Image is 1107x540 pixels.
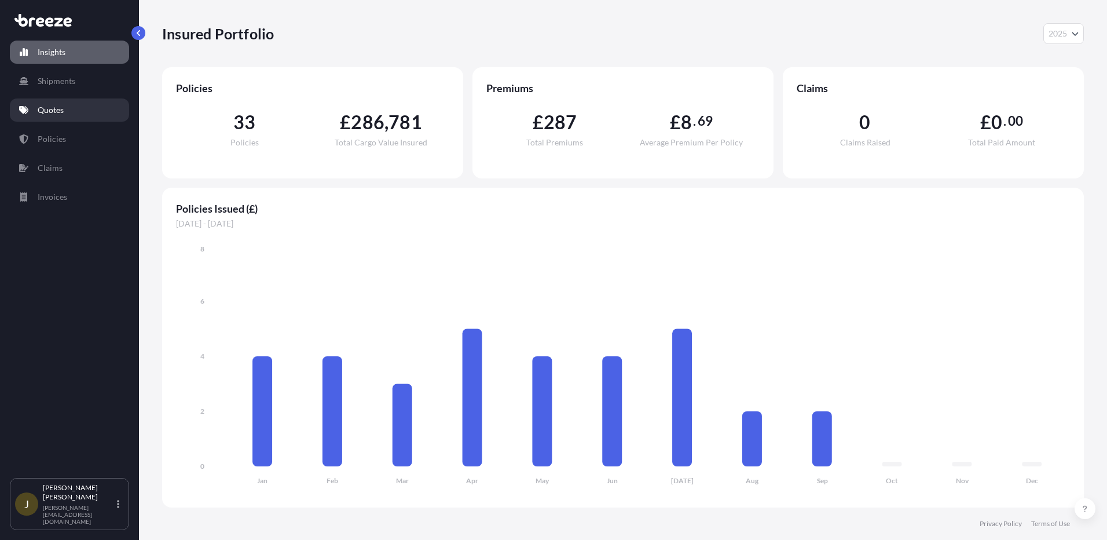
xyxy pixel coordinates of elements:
span: Total Cargo Value Insured [335,138,427,147]
tspan: 0 [200,462,204,470]
span: £ [980,113,991,132]
span: 33 [233,113,255,132]
tspan: Oct [886,476,898,485]
tspan: Mar [396,476,409,485]
button: Year Selector [1043,23,1084,44]
p: Shipments [38,75,75,87]
a: Invoices [10,185,129,209]
span: 0 [859,113,870,132]
tspan: Jun [607,476,618,485]
span: £ [533,113,544,132]
a: Terms of Use [1031,519,1070,528]
span: Premiums [486,81,760,95]
a: Insights [10,41,129,64]
tspan: [DATE] [671,476,694,485]
a: Quotes [10,98,129,122]
span: 2025 [1049,28,1067,39]
span: Policies [176,81,449,95]
tspan: Dec [1026,476,1038,485]
p: Quotes [38,104,64,116]
p: Invoices [38,191,67,203]
tspan: 2 [200,407,204,415]
tspan: Nov [956,476,969,485]
p: Policies [38,133,66,145]
span: , [384,113,388,132]
span: 8 [681,113,692,132]
tspan: Sep [817,476,828,485]
p: Claims [38,162,63,174]
tspan: Aug [746,476,759,485]
tspan: Feb [327,476,338,485]
tspan: May [536,476,549,485]
span: . [1003,116,1006,126]
span: Policies [230,138,259,147]
span: Policies Issued (£) [176,202,1070,216]
span: 69 [698,116,713,126]
tspan: Apr [466,476,478,485]
span: Total Premiums [526,138,583,147]
span: Average Premium Per Policy [640,138,743,147]
span: [DATE] - [DATE] [176,218,1070,229]
p: [PERSON_NAME] [PERSON_NAME] [43,483,115,502]
tspan: 6 [200,297,204,305]
tspan: 4 [200,352,204,360]
a: Policies [10,127,129,151]
tspan: 8 [200,245,204,253]
span: J [24,498,29,510]
p: Insights [38,46,65,58]
span: 286 [351,113,384,132]
span: Claims [797,81,1070,95]
span: Claims Raised [840,138,890,147]
span: £ [670,113,681,132]
span: 287 [544,113,577,132]
a: Privacy Policy [980,519,1022,528]
a: Claims [10,156,129,180]
span: £ [340,113,351,132]
span: . [693,116,696,126]
tspan: Jan [257,476,267,485]
span: 0 [991,113,1002,132]
p: Insured Portfolio [162,24,274,43]
span: 781 [388,113,422,132]
span: Total Paid Amount [968,138,1035,147]
a: Shipments [10,70,129,93]
span: 00 [1008,116,1023,126]
p: [PERSON_NAME][EMAIL_ADDRESS][DOMAIN_NAME] [43,504,115,525]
